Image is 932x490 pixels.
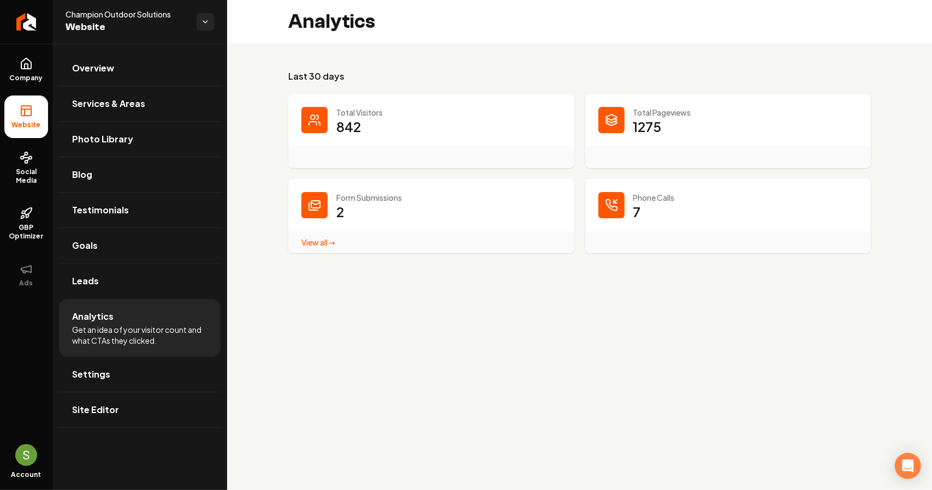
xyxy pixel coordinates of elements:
[72,274,99,288] span: Leads
[66,9,188,20] span: Champion Outdoor Solutions
[72,168,92,181] span: Blog
[288,11,375,33] h2: Analytics
[288,70,871,83] h3: Last 30 days
[59,86,221,121] a: Services & Areas
[72,62,114,75] span: Overview
[336,118,361,135] p: 842
[5,74,48,82] span: Company
[8,121,45,129] span: Website
[4,198,48,249] a: GBP Optimizer
[633,107,858,118] p: Total Pageviews
[72,204,129,217] span: Testimonials
[72,133,133,146] span: Photo Library
[59,392,221,427] a: Site Editor
[4,168,48,185] span: Social Media
[72,403,119,416] span: Site Editor
[59,122,221,157] a: Photo Library
[4,142,48,194] a: Social Media
[15,279,38,288] span: Ads
[4,254,48,296] button: Ads
[633,203,641,220] p: 7
[72,310,114,323] span: Analytics
[59,193,221,228] a: Testimonials
[633,118,662,135] p: 1275
[59,157,221,192] a: Blog
[301,237,335,247] a: View all →
[15,444,37,466] button: Open user button
[895,453,921,479] div: Open Intercom Messenger
[59,357,221,392] a: Settings
[59,51,221,86] a: Overview
[72,368,110,381] span: Settings
[336,203,344,220] p: 2
[4,49,48,91] a: Company
[72,97,145,110] span: Services & Areas
[59,264,221,298] a: Leads
[72,239,98,252] span: Goals
[336,107,561,118] p: Total Visitors
[633,192,858,203] p: Phone Calls
[4,223,48,241] span: GBP Optimizer
[15,444,37,466] img: Sales Champion
[336,192,561,203] p: Form Submissions
[72,324,207,346] span: Get an idea of your visitor count and what CTAs they clicked.
[66,20,188,35] span: Website
[16,13,37,31] img: Rebolt Logo
[59,228,221,263] a: Goals
[11,470,41,479] span: Account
